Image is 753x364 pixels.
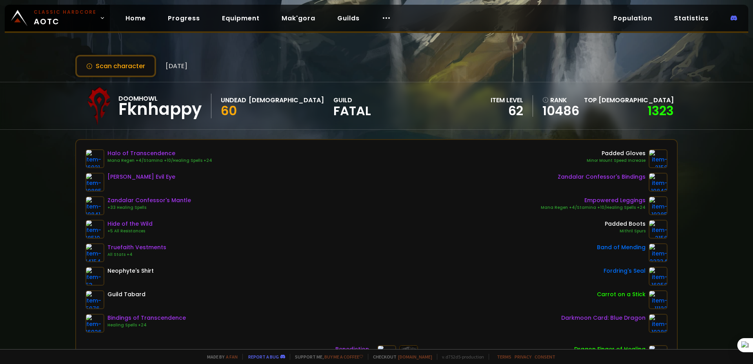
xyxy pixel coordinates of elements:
[561,314,646,322] div: Darkmoon Card: Blue Dragon
[597,290,646,299] div: Carrot on a Stick
[107,290,146,299] div: Guild Tabard
[649,196,668,215] img: item-19385
[85,149,104,168] img: item-16921
[587,158,646,164] div: Minor Mount Speed Increase
[107,267,154,275] div: Neophyte's Shirt
[491,95,523,105] div: item level
[333,95,371,117] div: guild
[335,345,374,353] div: Benediction
[597,243,646,252] div: Band of Mending
[85,267,104,286] img: item-53
[515,354,531,360] a: Privacy
[324,354,363,360] a: Buy me a coffee
[275,10,322,26] a: Mak'gora
[119,10,152,26] a: Home
[85,243,104,262] img: item-14154
[649,267,668,286] img: item-16058
[584,95,674,105] div: Top
[107,158,212,164] div: Mana Regen +4/Stamina +10/Healing Spells +24
[542,105,579,117] a: 10486
[605,220,646,228] div: Padded Boots
[649,173,668,192] img: item-19842
[221,95,246,105] div: Undead
[107,149,212,158] div: Halo of Transcendence
[558,173,646,181] div: Zandalar Confessor's Bindings
[221,102,237,120] span: 60
[107,322,186,328] div: Healing Spells +24
[118,103,202,115] div: Fknhappy
[331,10,366,26] a: Guilds
[85,196,104,215] img: item-19841
[607,10,658,26] a: Population
[107,252,166,258] div: All Stats +4
[587,149,646,158] div: Padded Gloves
[107,173,175,181] div: [PERSON_NAME] Evil Eye
[85,220,104,239] img: item-18510
[85,290,104,309] img: item-5976
[85,173,104,192] img: item-19885
[542,95,579,105] div: rank
[162,10,206,26] a: Progress
[202,354,238,360] span: Made by
[75,55,156,77] button: Scan character
[107,243,166,252] div: Truefaith Vestments
[107,205,191,211] div: +33 Healing Spells
[598,96,674,105] span: [DEMOGRAPHIC_DATA]
[248,354,279,360] a: Report a bug
[649,243,668,262] img: item-22334
[34,9,96,27] span: AOTC
[605,228,646,234] div: Mithril Spurs
[5,5,110,31] a: Classic HardcoreAOTC
[649,290,668,309] img: item-11122
[649,220,668,239] img: item-2156
[535,354,555,360] a: Consent
[107,314,186,322] div: Bindings of Transcendence
[574,345,646,353] div: Dragon Finger of Healing
[368,354,432,360] span: Checkout
[491,105,523,117] div: 62
[226,354,238,360] a: a fan
[34,9,96,16] small: Classic Hardcore
[604,267,646,275] div: Fordring's Seal
[437,354,484,360] span: v. d752d5 - production
[541,205,646,211] div: Mana Regen +4/Stamina +10/Healing Spells +24
[648,102,674,120] a: 1323
[118,94,202,103] div: Doomhowl
[541,196,646,205] div: Empowered Leggings
[290,354,363,360] span: Support me,
[107,196,191,205] div: Zandalar Confessor's Mantle
[216,10,266,26] a: Equipment
[398,354,432,360] a: [DOMAIN_NAME]
[85,314,104,333] img: item-16926
[249,95,324,105] div: [DEMOGRAPHIC_DATA]
[333,105,371,117] span: Fatal
[497,354,511,360] a: Terms
[166,61,187,71] span: [DATE]
[649,149,668,168] img: item-2158
[107,220,153,228] div: Hide of the Wild
[107,228,153,234] div: +5 All Resistances
[668,10,715,26] a: Statistics
[649,314,668,333] img: item-19288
